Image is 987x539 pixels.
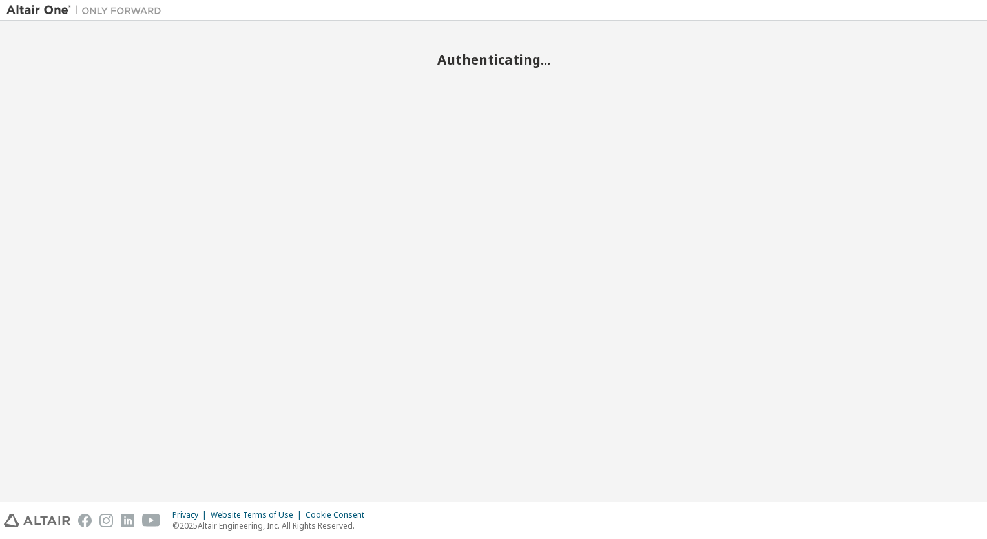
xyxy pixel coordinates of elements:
[142,514,161,527] img: youtube.svg
[6,4,168,17] img: Altair One
[99,514,113,527] img: instagram.svg
[4,514,70,527] img: altair_logo.svg
[172,520,372,531] p: © 2025 Altair Engineering, Inc. All Rights Reserved.
[306,510,372,520] div: Cookie Consent
[121,514,134,527] img: linkedin.svg
[78,514,92,527] img: facebook.svg
[6,51,981,68] h2: Authenticating...
[172,510,211,520] div: Privacy
[211,510,306,520] div: Website Terms of Use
